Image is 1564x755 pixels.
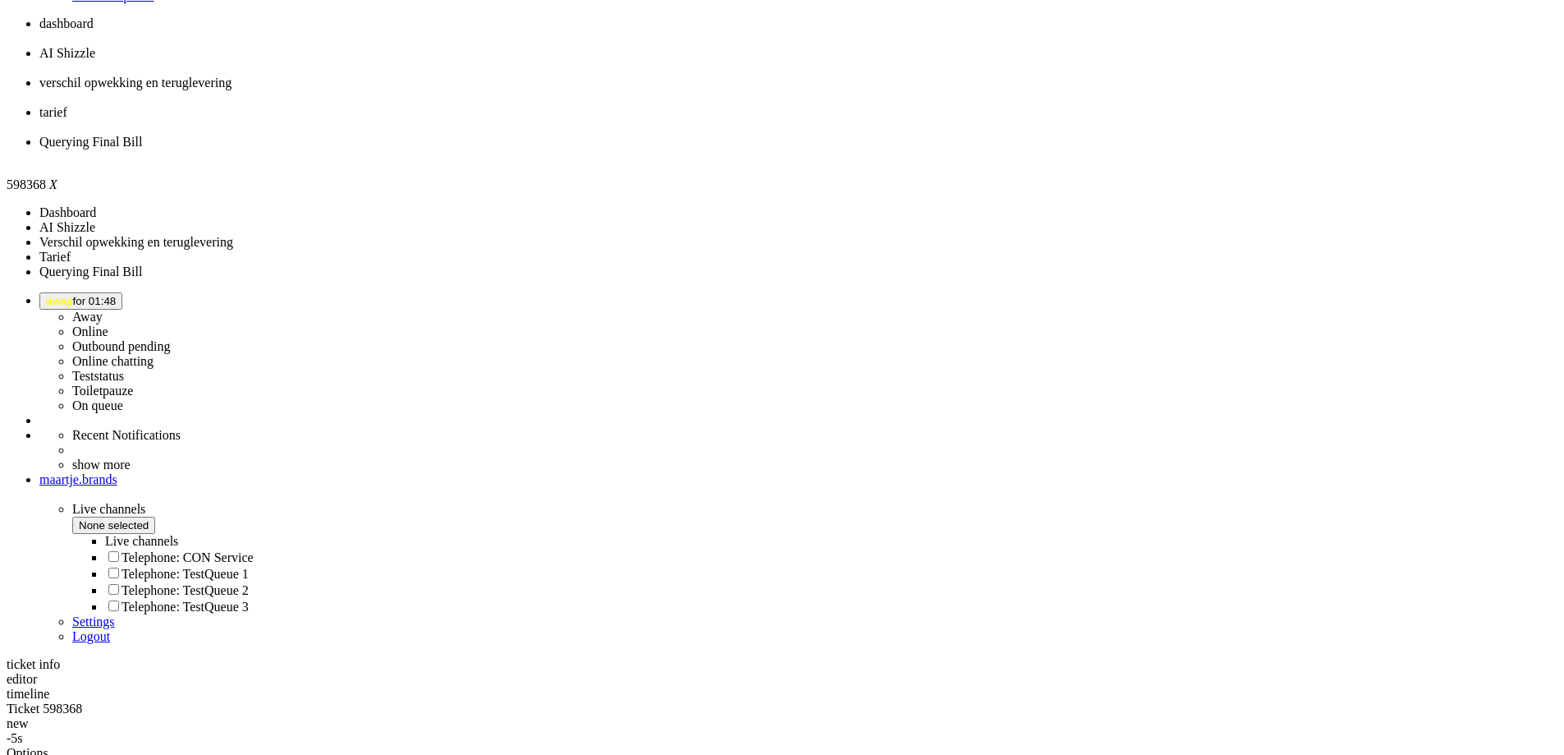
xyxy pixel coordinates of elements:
[39,16,1557,46] li: Dashboard
[72,458,131,472] a: show more
[39,120,1557,135] div: Close tab
[105,550,254,564] label: Telephone: CON Service
[46,295,116,307] span: for 01:48
[39,235,1557,250] li: Verschil opwekking en teruglevering
[39,76,1557,105] li: 598378
[72,369,124,383] label: Teststatus
[39,135,142,149] span: Querying Final Bill
[7,7,240,35] body: Rich Text Area. Press ALT-0 for help.
[49,177,57,191] i: X
[39,472,1557,487] a: maartje.brands
[39,16,94,30] span: dashboard
[39,265,1557,279] li: Querying Final Bill
[46,295,73,307] span: away
[7,731,1557,746] div: -5s
[72,339,171,353] label: Outbound pending
[39,250,1557,265] li: Tarief
[72,354,154,368] label: Online chatting
[39,76,232,90] span: verschil opwekking en teruglevering
[39,205,1557,220] li: Dashboard
[39,31,1557,46] div: Close tab
[39,46,95,60] span: AI Shizzle
[7,687,1557,702] div: timeline
[72,615,115,628] a: Settings
[7,672,1557,687] div: editor
[72,398,123,412] label: On queue
[105,583,249,597] label: Telephone: TestQueue 2
[72,384,133,398] label: Toiletpauze
[39,61,1557,76] div: Close tab
[39,135,1557,164] li: 598368
[108,584,119,595] input: Telephone: TestQueue 2
[7,657,1557,672] div: ticket info
[39,220,1557,235] li: AI Shizzle
[39,46,1557,76] li: View
[39,105,1557,135] li: 598370
[39,90,1557,105] div: Close tab
[72,325,108,338] label: Online
[72,502,1557,615] span: Live channels
[7,716,1557,731] div: new
[72,310,103,324] label: Away
[39,105,67,119] span: tarief
[79,519,149,532] span: None selected
[108,551,119,562] input: Telephone: CON Service
[105,567,249,581] label: Telephone: TestQueue 1
[39,150,1557,164] div: Close tab
[108,568,119,578] input: Telephone: TestQueue 1
[39,292,122,310] button: awayfor 01:48
[72,517,155,534] button: None selected
[72,629,110,643] a: Logout
[105,534,178,548] label: Live channels
[72,428,1557,443] li: Recent Notifications
[7,702,1557,716] div: Ticket 598368
[39,292,1557,413] li: awayfor 01:48 AwayOnlineOutbound pendingOnline chattingTeststatusToiletpauzeOn queue
[108,601,119,611] input: Telephone: TestQueue 3
[105,600,249,614] label: Telephone: TestQueue 3
[7,177,46,191] span: 598368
